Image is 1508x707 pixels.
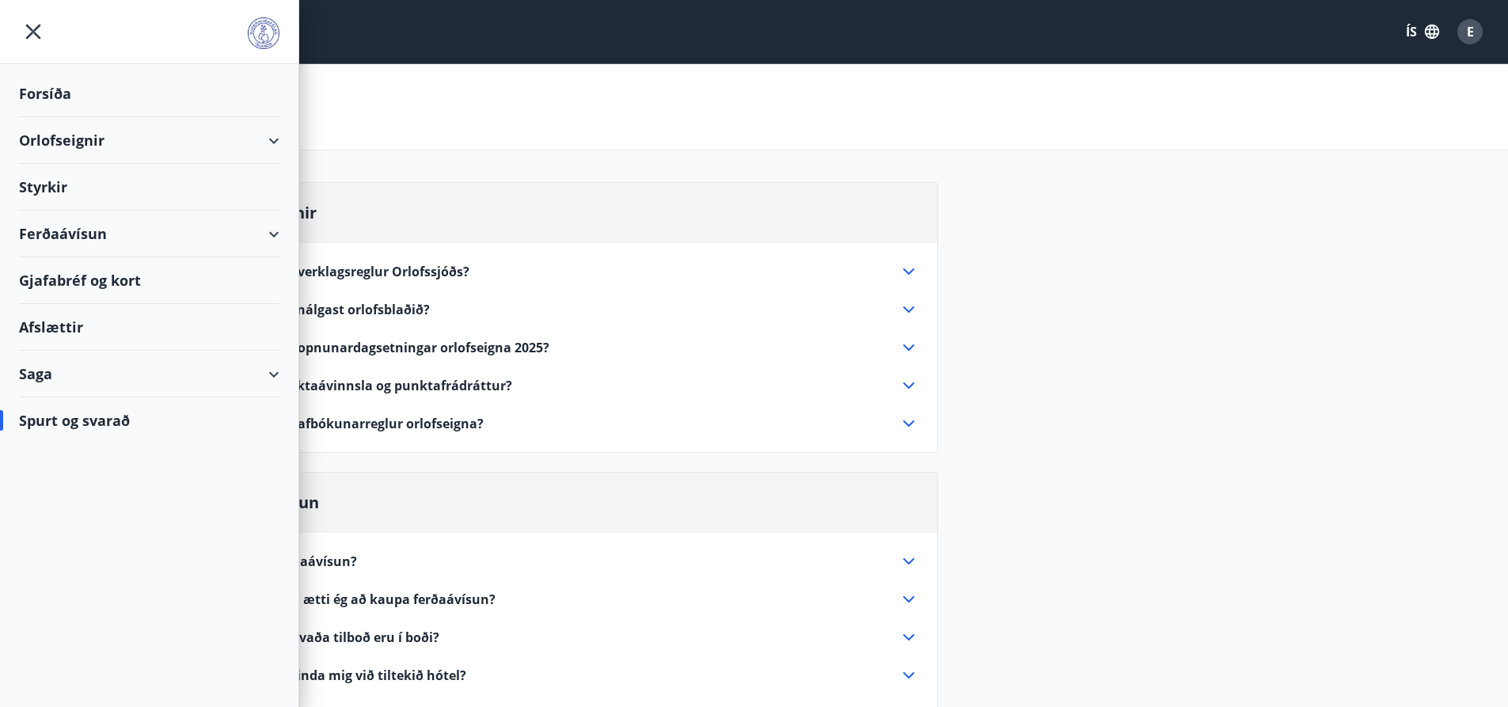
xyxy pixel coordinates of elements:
[223,414,918,433] div: Hverjar eru afbókunarreglur orlofseigna?
[223,591,496,608] span: Hvers vegna ætti ég að kaupa ferðaávísun?
[19,117,279,164] div: Orlofseignir
[223,263,469,280] span: Hverjar eru verklagsreglur Orlofssjóðs?
[223,339,549,356] span: Hverjar eru opnunardagsetningar orlofseigna 2025?
[223,666,918,685] div: Þarf ég að binda mig við tiltekið hótel?
[223,301,430,318] span: Hvar get ég nálgast orlofsblaðið?
[1467,23,1474,40] span: E
[223,377,512,394] span: Hver er punktaávinnsla og punktafrádráttur?
[248,17,279,49] img: union_logo
[223,262,918,281] div: Hverjar eru verklagsreglur Orlofssjóðs?
[19,211,279,257] div: Ferðaávísun
[223,552,918,571] div: Hvað er ferðaávísun?
[19,70,279,117] div: Forsíða
[19,397,279,443] div: Spurt og svarað
[223,415,484,432] span: Hverjar eru afbókunarreglur orlofseigna?
[223,590,918,609] div: Hvers vegna ætti ég að kaupa ferðaávísun?
[19,257,279,304] div: Gjafabréf og kort
[19,17,47,46] button: menu
[223,338,918,357] div: Hverjar eru opnunardagsetningar orlofseigna 2025?
[19,304,279,351] div: Afslættir
[1397,17,1448,46] button: ÍS
[223,667,466,684] span: Þarf ég að binda mig við tiltekið hótel?
[1451,13,1489,51] button: E
[19,164,279,211] div: Styrkir
[223,629,439,646] span: Hvar sé ég hvaða tilboð eru í boði?
[223,376,918,395] div: Hver er punktaávinnsla og punktafrádráttur?
[223,628,918,647] div: Hvar sé ég hvaða tilboð eru í boði?
[223,300,918,319] div: Hvar get ég nálgast orlofsblaðið?
[19,351,279,397] div: Saga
